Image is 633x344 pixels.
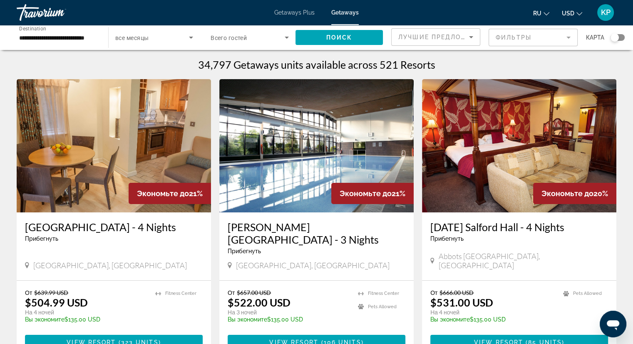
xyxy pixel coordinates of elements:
p: $504.99 USD [25,296,88,309]
span: $666.00 USD [439,289,474,296]
a: Travorium [17,2,100,23]
mat-select: Sort by [398,32,473,42]
a: Getaways Plus [274,9,315,16]
span: От [25,289,32,296]
p: $135.00 USD [430,316,555,323]
img: DM88I01X.jpg [422,79,616,212]
a: Getaways [331,9,359,16]
span: Abbots [GEOGRAPHIC_DATA], [GEOGRAPHIC_DATA] [439,252,608,270]
p: $135.00 USD [228,316,350,323]
span: Всего гостей [211,35,247,41]
iframe: Кнопка для запуску вікна повідомлень [600,311,626,337]
span: Прибегнуть [25,235,58,242]
span: карта [586,32,604,43]
p: $531.00 USD [430,296,493,309]
span: Fitness Center [368,291,399,296]
button: Поиск [295,30,383,45]
p: На 3 ночей [228,309,350,316]
span: $639.99 USD [34,289,68,296]
span: USD [562,10,574,17]
span: Лучшие предложения [398,34,487,40]
span: От [228,289,235,296]
span: От [430,289,437,296]
span: Прибегнуть [228,248,261,254]
img: 0324O01X.jpg [219,79,414,212]
h1: 34,797 Getaways units available across 521 Resorts [198,58,435,71]
p: На 4 ночей [430,309,555,316]
span: Destination [19,25,46,31]
span: Вы экономите [25,316,65,323]
span: [GEOGRAPHIC_DATA], [GEOGRAPHIC_DATA] [33,261,187,270]
span: Экономьте до [137,189,189,198]
button: Change language [533,7,549,19]
a: [GEOGRAPHIC_DATA] - 4 Nights [25,221,203,233]
div: 20% [533,183,616,204]
span: Fitness Center [165,291,196,296]
img: 1916I01X.jpg [17,79,211,212]
span: Pets Allowed [368,304,397,309]
span: [GEOGRAPHIC_DATA], [GEOGRAPHIC_DATA] [236,261,390,270]
div: 21% [129,183,211,204]
span: Pets Allowed [573,291,602,296]
p: $135.00 USD [25,316,147,323]
span: $657.00 USD [237,289,271,296]
span: Поиск [326,34,352,41]
span: Экономьте до [541,189,593,198]
button: Filter [489,28,578,47]
span: Вы экономите [430,316,470,323]
p: $522.00 USD [228,296,290,309]
span: Прибегнуть [430,235,464,242]
a: [DATE] Salford Hall - 4 Nights [430,221,608,233]
button: Change currency [562,7,582,19]
span: ru [533,10,541,17]
span: все месяцы [115,35,149,41]
a: [PERSON_NAME][GEOGRAPHIC_DATA] - 3 Nights [228,221,405,246]
span: KP [601,8,611,17]
span: Вы экономите [228,316,267,323]
button: User Menu [595,4,616,21]
div: 21% [331,183,414,204]
p: На 4 ночей [25,309,147,316]
span: Экономьте до [340,189,392,198]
